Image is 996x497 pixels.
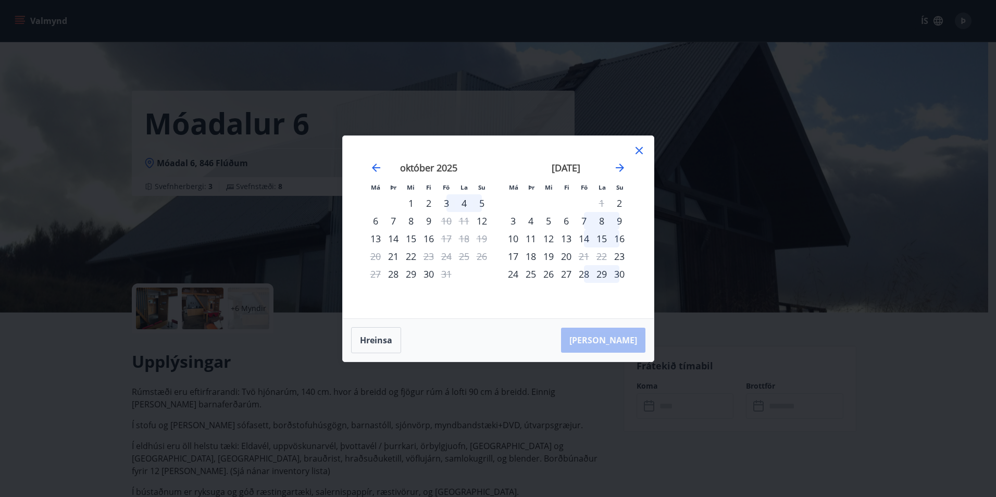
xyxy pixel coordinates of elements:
[367,212,384,230] div: 6
[473,247,491,265] td: Not available. sunnudagur, 26. október 2025
[593,212,611,230] td: Choose laugardagur, 8. nóvember 2025 as your check-in date. It’s available.
[557,265,575,283] td: Choose fimmtudagur, 27. nóvember 2025 as your check-in date. It’s available.
[402,194,420,212] td: Choose miðvikudagur, 1. október 2025 as your check-in date. It’s available.
[557,230,575,247] td: Choose fimmtudagur, 13. nóvember 2025 as your check-in date. It’s available.
[611,265,628,283] div: 30
[438,265,455,283] div: Aðeins útritun í boði
[557,212,575,230] td: Choose fimmtudagur, 6. nóvember 2025 as your check-in date. It’s available.
[460,183,468,191] small: La
[402,247,420,265] div: 22
[593,265,611,283] td: Choose laugardagur, 29. nóvember 2025 as your check-in date. It’s available.
[540,247,557,265] td: Choose miðvikudagur, 19. nóvember 2025 as your check-in date. It’s available.
[426,183,431,191] small: Fi
[400,161,457,174] strong: október 2025
[611,212,628,230] td: Choose sunnudagur, 9. nóvember 2025 as your check-in date. It’s available.
[438,212,455,230] td: Not available. föstudagur, 10. október 2025
[384,247,402,265] div: Aðeins innritun í boði
[367,230,384,247] div: 13
[402,247,420,265] td: Choose miðvikudagur, 22. október 2025 as your check-in date. It’s available.
[384,212,402,230] td: Choose þriðjudagur, 7. október 2025 as your check-in date. It’s available.
[575,230,593,247] td: Choose föstudagur, 14. nóvember 2025 as your check-in date. It’s available.
[575,265,593,283] div: 28
[355,148,641,306] div: Calendar
[522,265,540,283] div: 25
[552,161,580,174] strong: [DATE]
[540,230,557,247] td: Choose miðvikudagur, 12. nóvember 2025 as your check-in date. It’s available.
[540,212,557,230] div: 5
[504,212,522,230] td: Choose mánudagur, 3. nóvember 2025 as your check-in date. It’s available.
[438,230,455,247] td: Not available. föstudagur, 17. október 2025
[504,230,522,247] td: Choose mánudagur, 10. nóvember 2025 as your check-in date. It’s available.
[455,247,473,265] td: Not available. laugardagur, 25. október 2025
[522,230,540,247] td: Choose þriðjudagur, 11. nóvember 2025 as your check-in date. It’s available.
[473,194,491,212] div: 5
[557,265,575,283] div: 27
[522,212,540,230] div: 4
[557,212,575,230] div: 6
[611,230,628,247] td: Choose sunnudagur, 16. nóvember 2025 as your check-in date. It’s available.
[438,194,455,212] td: Choose föstudagur, 3. október 2025 as your check-in date. It’s available.
[593,230,611,247] div: 15
[370,161,382,174] div: Move backward to switch to the previous month.
[473,212,491,230] div: Aðeins innritun í boði
[557,247,575,265] div: 20
[616,183,624,191] small: Su
[504,247,522,265] div: 17
[384,212,402,230] div: 7
[420,265,438,283] td: Choose fimmtudagur, 30. október 2025 as your check-in date. It’s available.
[438,265,455,283] td: Not available. föstudagur, 31. október 2025
[599,183,606,191] small: La
[575,247,593,265] td: Not available. föstudagur, 21. nóvember 2025
[384,230,402,247] td: Choose þriðjudagur, 14. október 2025 as your check-in date. It’s available.
[540,247,557,265] div: 19
[611,194,628,212] div: Aðeins innritun í boði
[384,230,402,247] div: 14
[367,230,384,247] td: Choose mánudagur, 13. október 2025 as your check-in date. It’s available.
[420,212,438,230] div: 9
[473,230,491,247] td: Not available. sunnudagur, 19. október 2025
[367,247,384,265] td: Not available. mánudagur, 20. október 2025
[545,183,553,191] small: Mi
[367,265,384,283] td: Not available. mánudagur, 27. október 2025
[557,230,575,247] div: 13
[593,212,611,230] div: 8
[522,212,540,230] td: Choose þriðjudagur, 4. nóvember 2025 as your check-in date. It’s available.
[367,212,384,230] td: Choose mánudagur, 6. október 2025 as your check-in date. It’s available.
[371,183,380,191] small: Má
[611,265,628,283] td: Choose sunnudagur, 30. nóvember 2025 as your check-in date. It’s available.
[455,230,473,247] td: Not available. laugardagur, 18. október 2025
[564,183,569,191] small: Fi
[522,247,540,265] div: 18
[407,183,415,191] small: Mi
[420,194,438,212] td: Choose fimmtudagur, 2. október 2025 as your check-in date. It’s available.
[522,230,540,247] div: 11
[420,247,438,265] td: Not available. fimmtudagur, 23. október 2025
[402,265,420,283] div: 29
[593,265,611,283] div: 29
[575,230,593,247] div: 14
[557,247,575,265] td: Choose fimmtudagur, 20. nóvember 2025 as your check-in date. It’s available.
[478,183,485,191] small: Su
[384,265,402,283] td: Choose þriðjudagur, 28. október 2025 as your check-in date. It’s available.
[420,212,438,230] td: Choose fimmtudagur, 9. október 2025 as your check-in date. It’s available.
[402,230,420,247] td: Choose miðvikudagur, 15. október 2025 as your check-in date. It’s available.
[504,230,522,247] div: 10
[540,265,557,283] td: Choose miðvikudagur, 26. nóvember 2025 as your check-in date. It’s available.
[509,183,518,191] small: Má
[540,212,557,230] td: Choose miðvikudagur, 5. nóvember 2025 as your check-in date. It’s available.
[593,247,611,265] td: Not available. laugardagur, 22. nóvember 2025
[611,212,628,230] div: 9
[402,212,420,230] td: Choose miðvikudagur, 8. október 2025 as your check-in date. It’s available.
[384,265,402,283] div: Aðeins innritun í boði
[384,247,402,265] td: Choose þriðjudagur, 21. október 2025 as your check-in date. It’s available.
[593,230,611,247] td: Choose laugardagur, 15. nóvember 2025 as your check-in date. It’s available.
[390,183,396,191] small: Þr
[614,161,626,174] div: Move forward to switch to the next month.
[455,194,473,212] div: 4
[473,212,491,230] td: Choose sunnudagur, 12. október 2025 as your check-in date. It’s available.
[540,265,557,283] div: 26
[438,230,455,247] div: Aðeins útritun í boði
[443,183,450,191] small: Fö
[540,230,557,247] div: 12
[504,247,522,265] td: Choose mánudagur, 17. nóvember 2025 as your check-in date. It’s available.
